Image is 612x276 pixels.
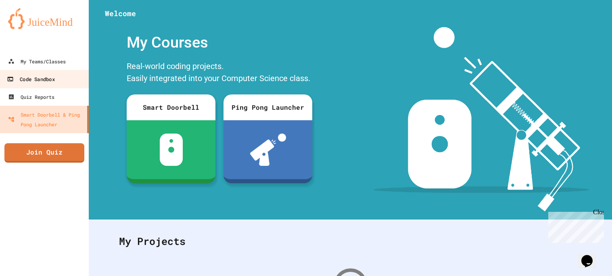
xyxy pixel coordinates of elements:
div: Smart Doorbell & Ping Pong Launcher [8,110,84,129]
div: Quiz Reports [8,92,54,102]
iframe: chat widget [545,209,604,243]
div: Chat with us now!Close [3,3,56,51]
img: ppl-with-ball.png [250,134,286,166]
img: banner-image-my-projects.png [373,27,589,211]
iframe: chat widget [578,244,604,268]
img: logo-orange.svg [8,8,81,29]
div: My Teams/Classes [8,56,66,66]
div: Code Sandbox [7,74,54,84]
div: Smart Doorbell [127,94,215,120]
img: sdb-white.svg [160,134,183,166]
div: Real-world coding projects. Easily integrated into your Computer Science class. [123,58,316,88]
div: My Courses [123,27,316,58]
div: My Projects [111,226,590,257]
div: Ping Pong Launcher [223,94,312,120]
a: Join Quiz [4,143,84,163]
